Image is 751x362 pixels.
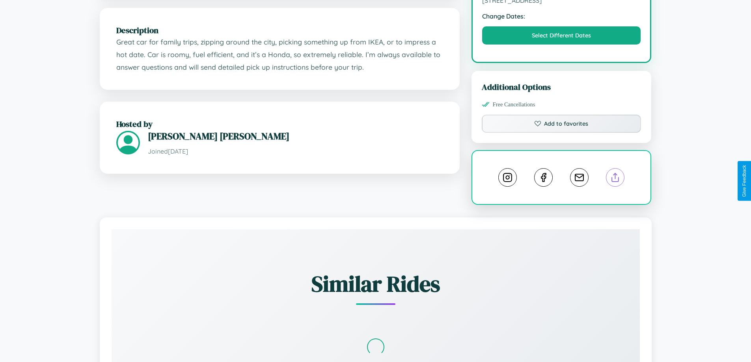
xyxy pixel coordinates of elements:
span: Free Cancellations [493,101,535,108]
p: Great car for family trips, zipping around the city, picking something up from IKEA, or to impres... [116,36,443,73]
div: Give Feedback [742,165,747,197]
h2: Similar Rides [139,269,612,299]
button: Select Different Dates [482,26,641,45]
h2: Description [116,24,443,36]
button: Add to favorites [482,115,641,133]
h3: [PERSON_NAME] [PERSON_NAME] [148,130,443,143]
strong: Change Dates: [482,12,641,20]
h2: Hosted by [116,118,443,130]
h3: Additional Options [482,81,641,93]
p: Joined [DATE] [148,146,443,157]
